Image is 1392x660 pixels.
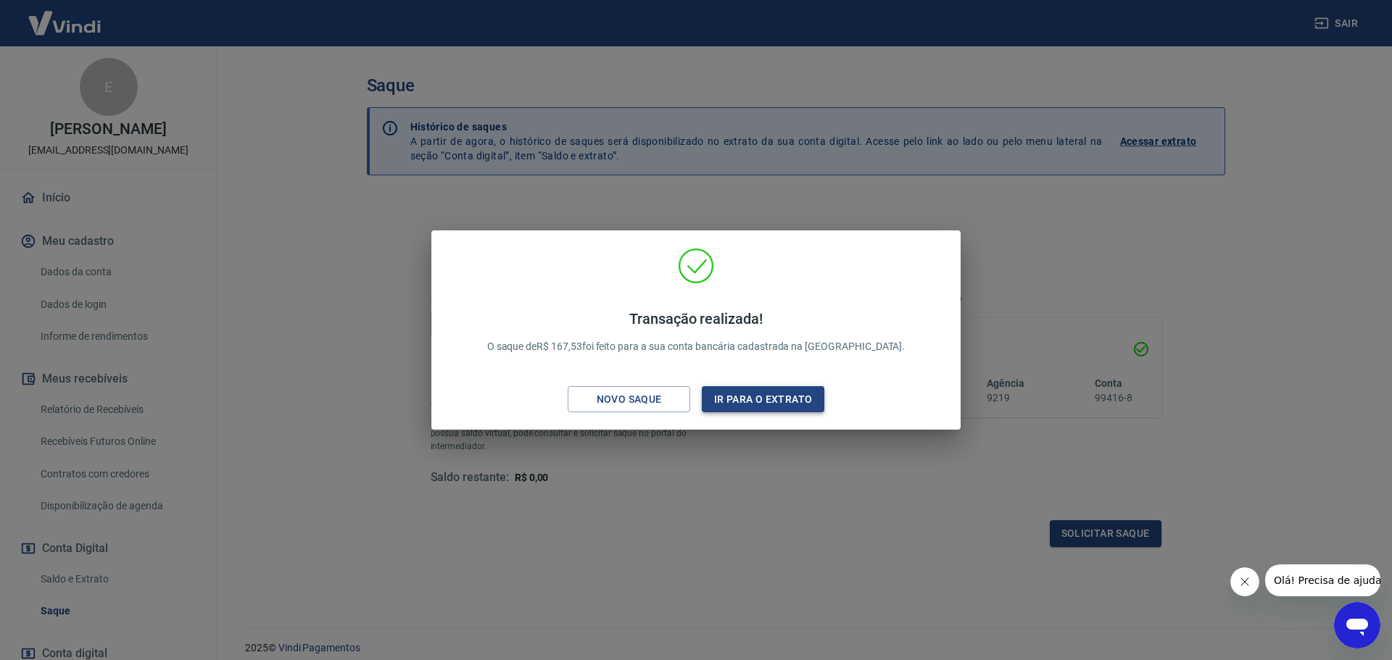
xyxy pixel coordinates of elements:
[487,310,906,327] h4: Transação realizada!
[579,390,679,409] div: Novo saque
[1265,564,1380,596] iframe: Mensagem da empresa
[702,386,824,413] button: Ir para o extrato
[487,310,906,354] p: O saque de R$ 167,53 foi feito para a sua conta bancária cadastrada na [GEOGRAPHIC_DATA].
[1334,602,1380,648] iframe: Botão para abrir a janela de mensagens
[9,10,122,22] span: Olá! Precisa de ajuda?
[1230,567,1259,596] iframe: Fechar mensagem
[568,386,690,413] button: Novo saque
